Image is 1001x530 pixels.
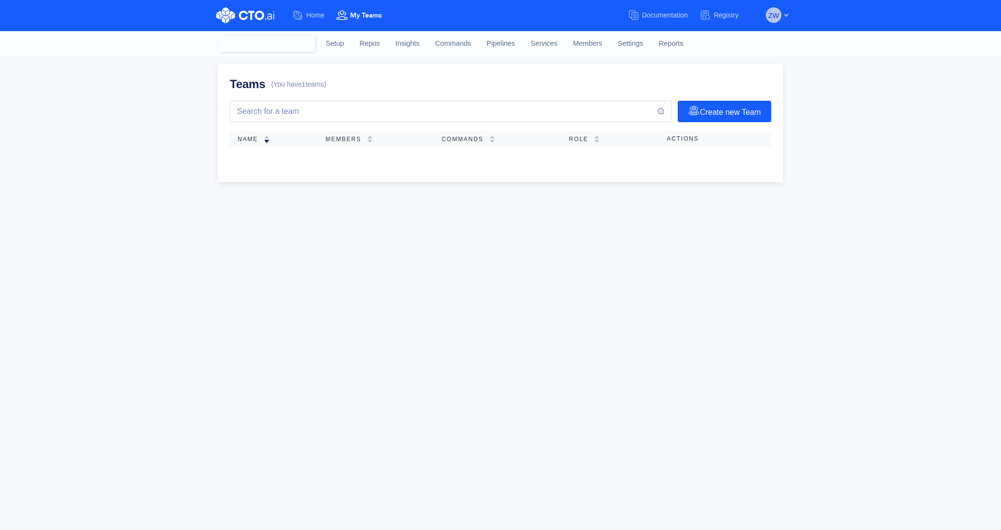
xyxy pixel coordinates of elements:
[766,7,781,23] button: ZW
[678,101,771,122] button: Create new Team
[271,80,326,89] span: (You have 1 teams)
[569,136,594,143] span: Role
[594,135,600,143] img: sorting-empty.svg
[238,136,264,143] span: Name
[642,11,687,19] span: Documentation
[523,31,565,57] a: Services
[610,31,651,57] a: Settings
[326,136,367,143] span: Members
[388,31,427,57] a: Insights
[768,8,779,23] span: ZW
[647,131,771,146] th: Actions
[442,136,489,143] span: Commands
[628,6,699,24] a: Documentation
[700,6,750,24] a: Registry
[714,11,739,19] span: Registry
[565,31,610,57] a: Members
[230,75,265,93] h1: Teams
[292,6,336,24] a: Home
[479,31,522,57] a: Pipelines
[651,31,691,57] a: Reports
[352,31,388,57] a: Repos
[306,11,324,19] span: Home
[216,7,275,23] img: CTO.ai Logo
[318,31,352,57] a: Setup
[264,135,270,143] img: sorting-down.svg
[236,106,657,117] input: Search
[427,31,479,57] a: Commands
[350,11,382,20] span: My Teams
[367,135,373,143] img: sorting-empty.svg
[336,6,393,24] a: My Teams
[489,135,495,143] img: sorting-empty.svg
